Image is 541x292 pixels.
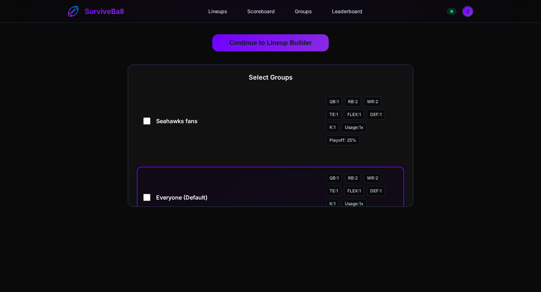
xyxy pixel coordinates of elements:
[364,97,381,107] span: WR: 2
[212,34,329,51] button: Continue to Lineup Builder
[242,5,281,18] a: Scoreboard
[137,74,404,82] h2: Select Groups
[289,5,318,18] a: Groups
[156,193,321,202] span: Everyone (Default)
[203,5,233,18] a: Lineups
[143,194,150,201] input: Everyone (Default)QB:1RB:2WR:2TE:1FLEX:1DEF:1K:1Usage:1xPlayoff: 25%
[344,110,364,120] span: FLEX: 1
[326,173,342,183] span: QB: 1
[326,122,339,132] span: K: 1
[345,97,361,107] span: RB: 2
[364,173,381,183] span: WR: 2
[68,6,79,17] img: SurviveBall
[367,186,385,196] span: DEF: 1
[342,199,367,209] span: Usage: 1 x
[326,186,341,196] span: TE: 1
[462,6,473,17] button: Open profile menu
[68,6,124,17] a: SurviveBall
[342,122,367,132] span: Usage: 1 x
[156,117,321,125] span: Seahawks fans
[344,186,364,196] span: FLEX: 1
[326,135,359,145] span: Playoff: 25 %
[326,110,341,120] span: TE: 1
[345,173,361,183] span: RB: 2
[326,199,339,209] span: K: 1
[326,5,368,18] a: Leaderboard
[367,110,385,120] span: DEF: 1
[143,117,150,125] input: Seahawks fansQB:1RB:2WR:2TE:1FLEX:1DEF:1K:1Usage:1xPlayoff: 25%
[326,97,342,107] span: QB: 1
